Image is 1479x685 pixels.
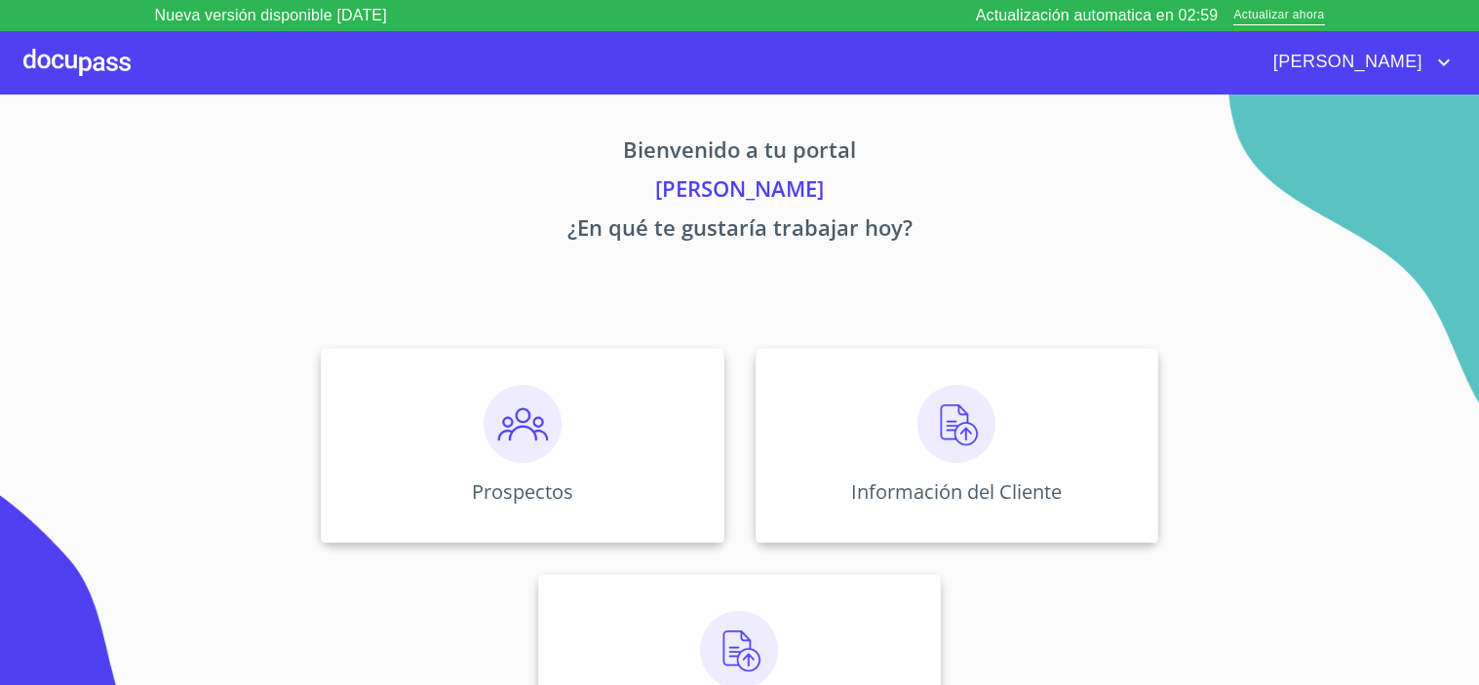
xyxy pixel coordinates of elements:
[472,478,573,505] p: Prospectos
[917,385,995,463] img: carga.png
[155,4,387,27] p: Nueva versión disponible [DATE]
[851,478,1062,505] p: Información del Cliente
[1233,6,1324,26] span: Actualizar ahora
[139,133,1341,172] p: Bienvenido a tu portal
[976,4,1219,27] p: Actualización automatica en 02:59
[484,385,562,463] img: prospectos.png
[139,211,1341,250] p: ¿En qué te gustaría trabajar hoy?
[139,172,1341,211] p: [PERSON_NAME]
[1259,47,1456,78] button: account of current user
[1259,47,1432,78] span: [PERSON_NAME]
